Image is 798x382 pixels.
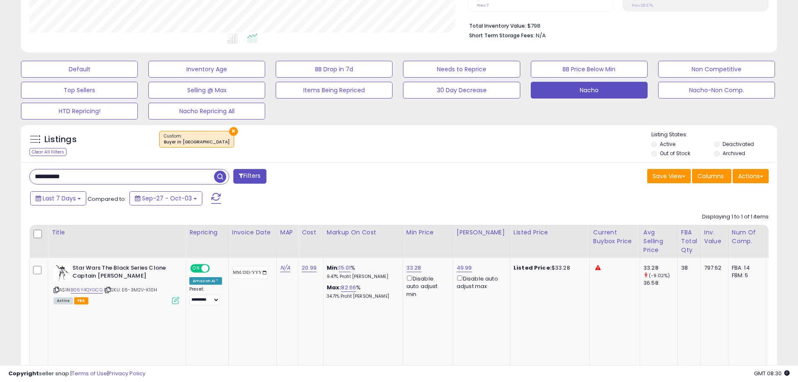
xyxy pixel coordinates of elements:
button: Filters [233,169,266,184]
div: Buyer in [GEOGRAPHIC_DATA] [164,139,230,145]
div: Clear All Filters [29,148,67,156]
a: B06Y4QYGCG [71,286,103,294]
span: Sep-27 - Oct-03 [142,194,192,203]
div: FBA: 14 [732,264,759,272]
div: 36.58 [643,279,677,287]
p: Listing States: [651,131,777,139]
div: Listed Price [514,228,586,237]
button: Actions [733,169,769,183]
th: The percentage added to the cost of goods (COGS) that forms the calculator for Min & Max prices. [323,225,403,258]
div: $33.28 [514,264,583,272]
button: Last 7 Days [30,191,86,205]
button: 30 Day Decrease [403,82,520,99]
div: Amazon AI * [189,277,222,285]
div: Num of Comp. [732,228,762,246]
div: seller snap | | [8,370,145,378]
button: Nacho-Non Comp. [658,82,775,99]
label: Archived [723,150,745,157]
b: Max: [327,283,341,291]
button: Columns [692,169,731,183]
div: Markup on Cost [327,228,399,237]
button: Non Competitive [658,61,775,78]
div: FBM: 5 [732,272,759,279]
button: Items Being Repriced [276,82,393,99]
div: 33.28 [643,264,677,272]
div: 38 [681,264,694,272]
label: Out of Stock [660,150,690,157]
div: Avg Selling Price [643,228,674,255]
div: MAP [280,228,294,237]
button: × [229,127,238,136]
div: Current Buybox Price [593,228,636,246]
span: FBA [74,297,88,304]
a: 49.99 [457,264,472,272]
label: Active [660,140,675,148]
b: Total Inventory Value: [469,22,526,29]
div: Disable auto adjust max [457,274,504,290]
p: 34.71% Profit [PERSON_NAME] [327,294,396,299]
button: Save View [647,169,691,183]
span: All listings currently available for purchase on Amazon [54,297,73,304]
small: Prev: 28.37% [632,3,653,8]
b: Listed Price: [514,264,552,272]
button: Selling @ Max [148,82,265,99]
a: 82.66 [341,283,356,292]
div: FBA Total Qty [681,228,697,255]
a: 15.01 [339,264,351,272]
div: % [327,264,396,280]
a: 20.99 [302,264,317,272]
button: Sep-27 - Oct-03 [129,191,202,205]
div: Title [52,228,182,237]
div: Invoice Date [232,228,273,237]
li: $798 [469,20,762,30]
a: Terms of Use [72,369,107,377]
button: HTD Repricing! [21,103,138,120]
div: Cost [302,228,320,237]
a: Privacy Policy [108,369,145,377]
div: Inv. value [704,228,725,246]
button: Nacho Repricing All [148,103,265,120]
div: [PERSON_NAME] [457,228,506,237]
span: 2025-10-11 08:30 GMT [754,369,790,377]
div: Repricing [189,228,225,237]
button: Nacho [531,82,648,99]
button: Top Sellers [21,82,138,99]
div: Preset: [189,286,222,305]
a: 33.28 [406,264,421,272]
strong: Copyright [8,369,39,377]
button: BB Price Below Min [531,61,648,78]
b: Min: [327,264,339,272]
div: % [327,284,396,299]
div: Disable auto adjust min [406,274,447,298]
label: Deactivated [723,140,754,148]
th: CSV column name: cust_attr_3_Invoice Date [228,225,276,258]
button: BB Drop in 7d [276,61,393,78]
div: Displaying 1 to 1 of 1 items [702,213,769,221]
span: Compared to: [88,195,126,203]
span: Columns [697,172,724,180]
span: N/A [536,31,546,39]
div: Min Price [406,228,449,237]
small: Prev: 7 [477,3,488,8]
span: Custom: [164,133,230,146]
small: (-9.02%) [649,272,670,279]
img: 41FmxBlsDsL._SL40_.jpg [54,264,70,281]
div: 797.62 [704,264,722,272]
span: | SKU: E6-3M2V-K10H [104,286,157,293]
h5: Listings [44,134,77,146]
span: OFF [209,265,222,272]
b: Short Term Storage Fees: [469,32,535,39]
div: ASIN: [54,264,179,303]
p: 9.47% Profit [PERSON_NAME] [327,274,396,280]
span: Last 7 Days [43,194,76,203]
span: ON [191,265,201,272]
b: Star Wars The Black Series Clone Captain [PERSON_NAME] [72,264,174,282]
button: Inventory Age [148,61,265,78]
button: Default [21,61,138,78]
button: Needs to Reprice [403,61,520,78]
a: N/A [280,264,290,272]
